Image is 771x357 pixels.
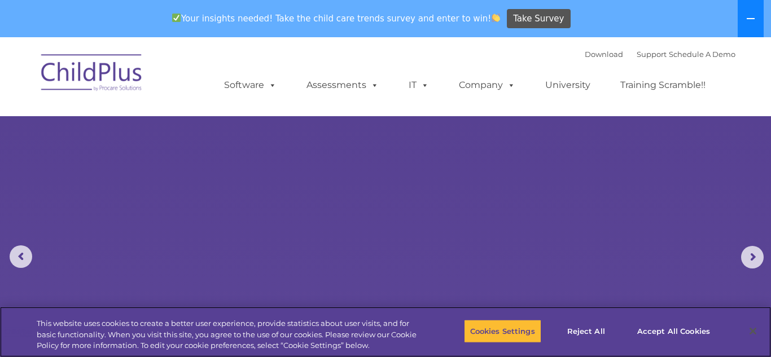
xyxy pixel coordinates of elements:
a: Support [637,50,667,59]
button: Reject All [551,319,621,343]
a: Software [213,74,288,96]
a: Company [448,74,527,96]
img: 👏 [492,14,500,22]
img: ChildPlus by Procare Solutions [36,46,148,103]
a: Download [585,50,623,59]
a: Assessments [295,74,390,96]
button: Close [741,319,765,343]
a: Training Scramble!! [609,74,717,96]
span: Phone number [157,121,205,129]
img: ✅ [172,14,181,22]
a: Schedule A Demo [669,50,735,59]
button: Accept All Cookies [631,319,716,343]
span: Take Survey [513,9,564,29]
div: This website uses cookies to create a better user experience, provide statistics about user visit... [37,318,424,351]
a: University [534,74,602,96]
span: Last name [157,74,191,83]
font: | [585,50,735,59]
a: Take Survey [507,9,571,29]
a: IT [397,74,440,96]
button: Cookies Settings [464,319,541,343]
span: Your insights needed! Take the child care trends survey and enter to win! [167,7,505,29]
